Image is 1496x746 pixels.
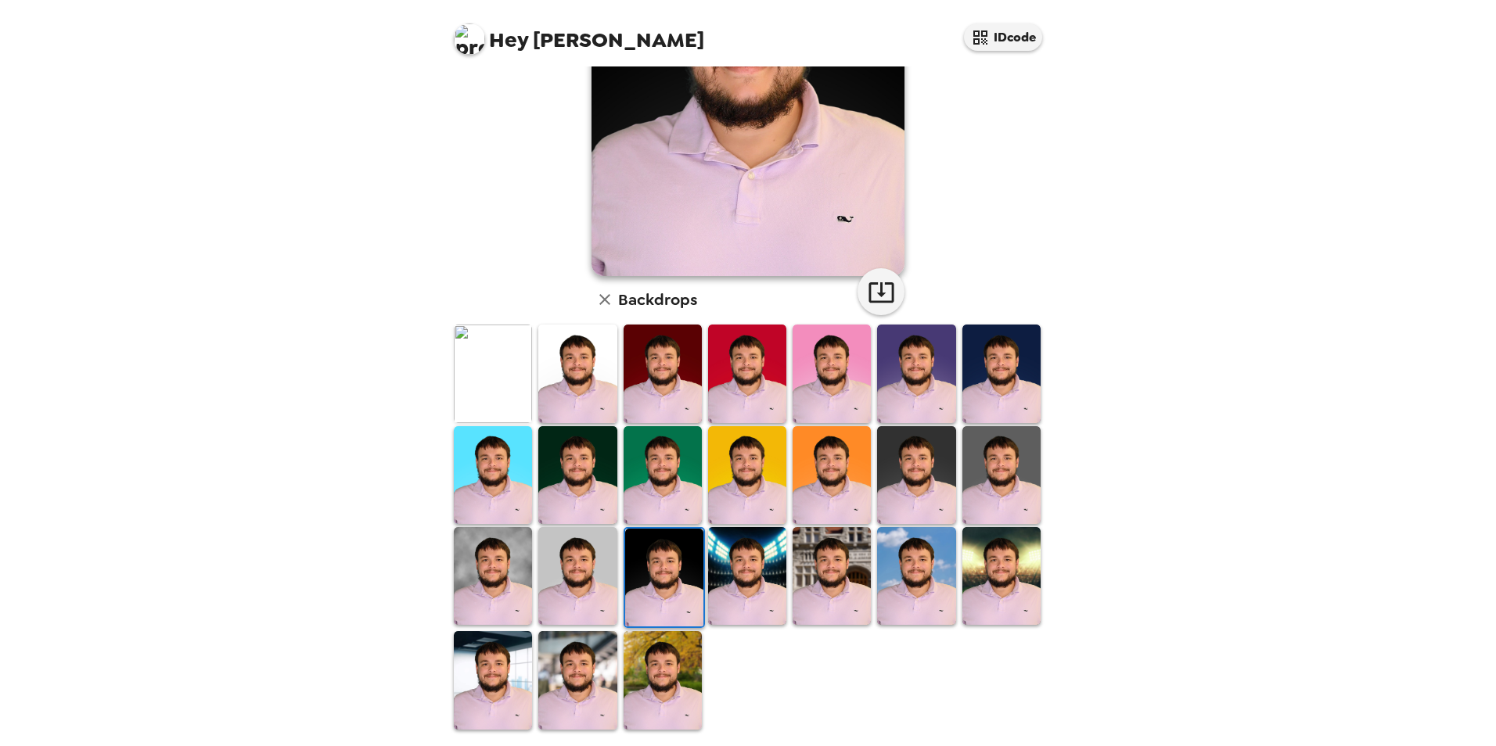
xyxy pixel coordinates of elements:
h6: Backdrops [618,287,697,312]
button: IDcode [964,23,1042,51]
img: profile pic [454,23,485,55]
span: [PERSON_NAME] [454,16,704,51]
span: Hey [489,26,528,54]
img: Original [454,325,532,422]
